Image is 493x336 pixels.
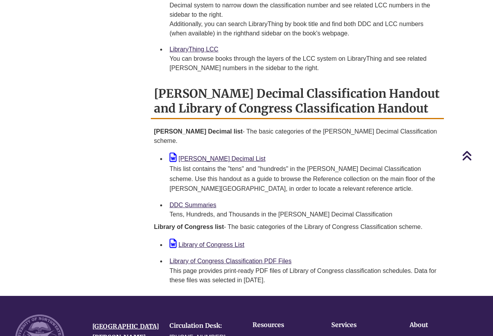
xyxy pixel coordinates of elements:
[154,223,224,230] strong: Library of Congress list
[170,210,438,219] div: Tens, Hundreds, and Thousands in the [PERSON_NAME] Decimal Classification
[170,202,216,208] a: DDC Summaries
[462,150,491,161] a: Back to Top
[331,322,385,329] h4: Services
[170,266,438,285] div: This page provides print-ready PDF files of Library of Congress classification schedules. Data fo...
[170,164,438,194] div: This list contains the "tens" and "hundreds" in the [PERSON_NAME] Decimal Classification scheme. ...
[410,322,464,329] h4: About
[170,241,244,248] a: Library of Congress List
[170,46,218,53] a: LibraryThing LCC
[151,84,444,119] h2: [PERSON_NAME] Decimal Classification Handout and Library of Congress Classification Handout
[253,322,307,329] h4: Resources
[170,54,438,73] div: You can browse books through the layers of the LCC system on LibraryThing and see related [PERSON...
[170,258,292,264] a: Library of Congress Classification PDF Files
[154,127,441,146] p: - The basic categories of the [PERSON_NAME] Decimal Classification scheme.
[170,322,235,329] h4: Circulation Desk:
[92,322,159,330] a: [GEOGRAPHIC_DATA]
[154,222,441,232] p: - The basic categories of the Library of Congress Classification scheme.
[170,155,265,162] a: [PERSON_NAME] Decimal List
[154,128,243,135] strong: [PERSON_NAME] Decimal list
